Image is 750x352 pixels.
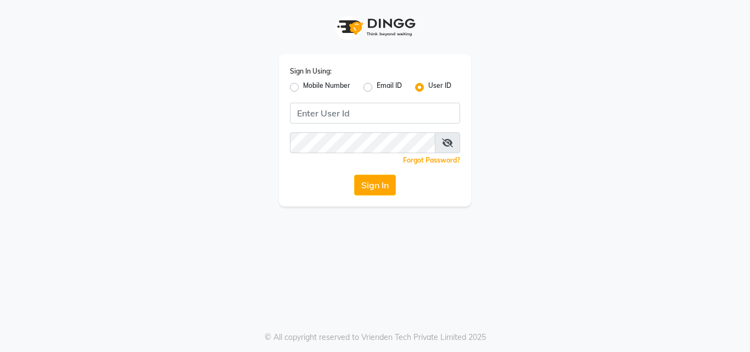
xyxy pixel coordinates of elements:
[331,11,419,43] img: logo1.svg
[428,81,451,94] label: User ID
[290,132,435,153] input: Username
[403,156,460,164] a: Forgot Password?
[290,103,460,124] input: Username
[290,66,332,76] label: Sign In Using:
[303,81,350,94] label: Mobile Number
[377,81,402,94] label: Email ID
[354,175,396,195] button: Sign In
